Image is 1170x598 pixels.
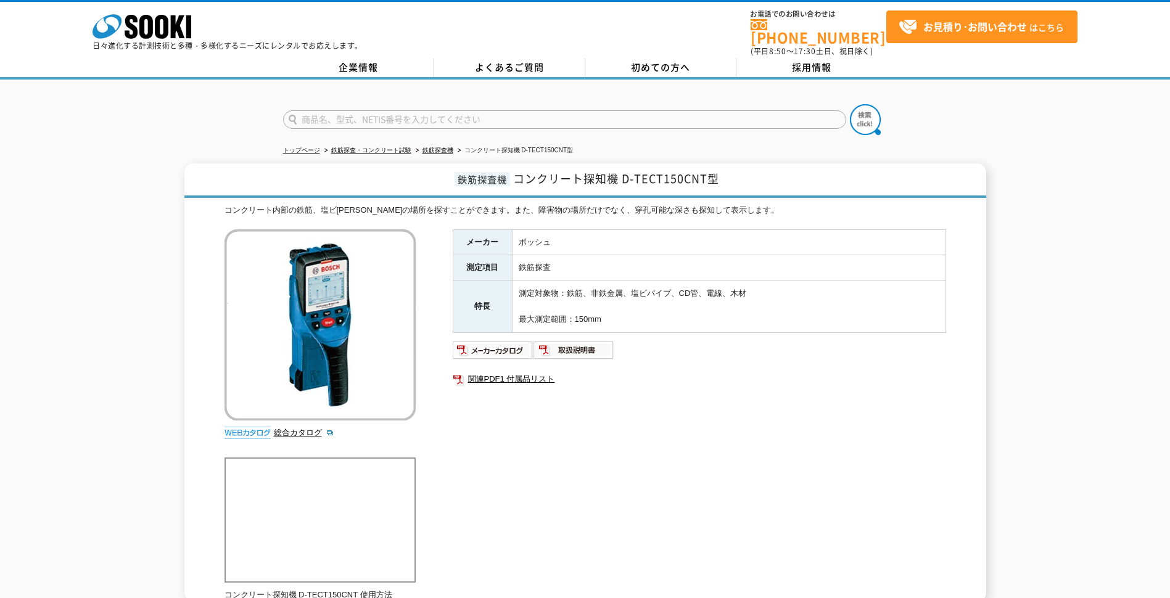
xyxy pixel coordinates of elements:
[923,19,1027,34] strong: お見積り･お問い合わせ
[422,147,453,154] a: 鉄筋探査機
[283,59,434,77] a: 企業情報
[434,59,585,77] a: よくあるご質問
[331,147,411,154] a: 鉄筋探査・コンクリート試験
[453,371,946,387] a: 関連PDF1 付属品リスト
[274,428,334,437] a: 総合カタログ
[736,59,888,77] a: 採用情報
[899,18,1064,36] span: はこちら
[751,46,873,57] span: (平日 ～ 土日、祝日除く)
[850,104,881,135] img: btn_search.png
[225,204,946,217] div: コンクリート内部の鉄筋、塩ビ[PERSON_NAME]の場所を探すことができます。また、障害物の場所だけでなく、穿孔可能な深さも探知して表示します。
[534,348,614,358] a: 取扱説明書
[283,147,320,154] a: トップページ
[453,340,534,360] img: メーカーカタログ
[631,60,690,74] span: 初めての方へ
[886,10,1077,43] a: お見積り･お問い合わせはこちら
[512,281,945,332] td: 測定対象物：鉄筋、非鉄金属、塩ビパイプ、CD管、電線、木材 最大測定範囲：150mm
[512,255,945,281] td: 鉄筋探査
[585,59,736,77] a: 初めての方へ
[455,144,574,157] li: コンクリート探知機 D-TECT150CNT型
[455,172,510,186] span: 鉄筋探査機
[534,340,614,360] img: 取扱説明書
[512,229,945,255] td: ボッシュ
[453,348,534,358] a: メーカーカタログ
[453,229,512,255] th: メーカー
[751,10,886,18] span: お電話でのお問い合わせは
[225,229,416,420] img: コンクリート探知機 D-TECT150CNT型
[283,110,846,129] input: 商品名、型式、NETIS番号を入力してください
[513,170,719,187] span: コンクリート探知機 D-TECT150CNT型
[453,255,512,281] th: 測定項目
[769,46,786,57] span: 8:50
[453,281,512,332] th: 特長
[751,19,886,44] a: [PHONE_NUMBER]
[794,46,816,57] span: 17:30
[225,427,271,439] img: webカタログ
[93,42,363,49] p: 日々進化する計測技術と多種・多様化するニーズにレンタルでお応えします。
